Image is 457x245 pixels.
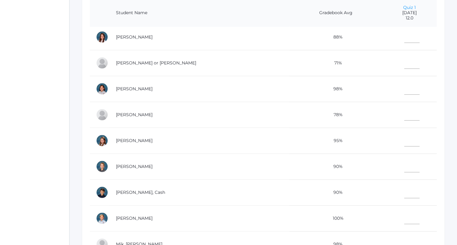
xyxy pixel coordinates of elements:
a: [PERSON_NAME] [116,34,153,40]
div: Esperanza Ewing [96,83,108,95]
a: Quiz 1 [403,5,416,10]
a: [PERSON_NAME] [116,164,153,169]
td: 95% [289,128,382,153]
a: [PERSON_NAME], Cash [116,190,165,195]
td: 98% [289,76,382,102]
span: 12.0 [388,15,431,21]
div: Grace Carpenter [96,31,108,43]
div: Wyatt Ferris [96,108,108,121]
td: 71% [289,50,382,76]
div: Grant Hein [96,160,108,173]
div: Louisa Hamilton [96,134,108,147]
a: [PERSON_NAME] [116,215,153,221]
td: 100% [289,205,382,231]
a: [PERSON_NAME] [116,138,153,143]
td: 78% [289,102,382,128]
td: 90% [289,153,382,179]
div: Thomas or Tom Cope [96,57,108,69]
a: [PERSON_NAME] or [PERSON_NAME] [116,60,196,66]
a: [PERSON_NAME] [116,86,153,92]
a: [PERSON_NAME] [116,112,153,117]
td: 88% [289,24,382,50]
td: 90% [289,179,382,205]
div: Cash Kilian [96,186,108,198]
div: Peter Laubacher [96,212,108,224]
span: [DATE] [388,10,431,15]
